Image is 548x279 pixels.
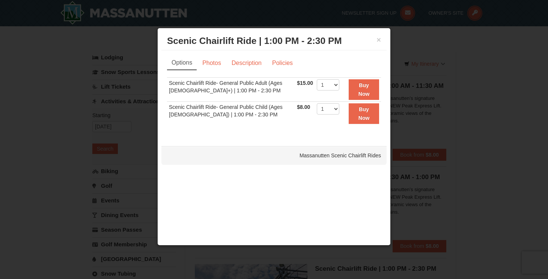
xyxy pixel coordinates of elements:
[167,35,381,47] h3: Scenic Chairlift Ride | 1:00 PM - 2:30 PM
[358,82,370,97] strong: Buy Now
[167,78,295,102] td: Scenic Chairlift Ride- General Public Adult (Ages [DEMOGRAPHIC_DATA]+) | 1:00 PM - 2:30 PM
[167,102,295,125] td: Scenic Chairlift Ride- General Public Child (Ages [DEMOGRAPHIC_DATA]) | 1:00 PM - 2:30 PM
[376,36,381,44] button: ×
[297,104,310,110] span: $8.00
[358,106,370,121] strong: Buy Now
[161,146,387,165] div: Massanutten Scenic Chairlift Rides
[167,56,197,70] a: Options
[227,56,266,70] a: Description
[297,80,313,86] span: $15.00
[267,56,298,70] a: Policies
[197,56,226,70] a: Photos
[349,79,379,100] button: Buy Now
[349,103,379,124] button: Buy Now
